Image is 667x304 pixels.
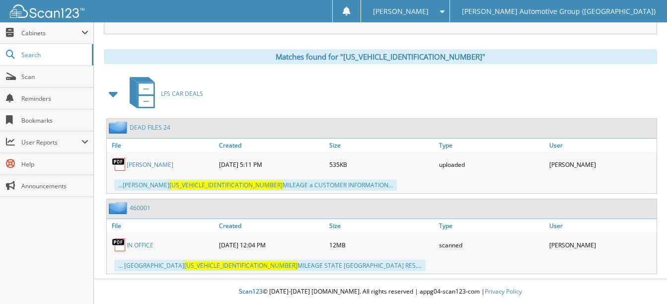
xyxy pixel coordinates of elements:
[239,287,263,296] span: Scan123
[124,74,203,113] a: LFS CAR DEALS
[21,73,88,81] span: Scan
[21,182,88,190] span: Announcements
[327,219,437,232] a: Size
[107,219,217,232] a: File
[109,202,130,214] img: folder2.png
[104,49,657,64] div: Matches found for "[US_VEHICLE_IDENTIFICATION_NUMBER]"
[462,8,656,14] span: [PERSON_NAME] Automotive Group ([GEOGRAPHIC_DATA])
[217,219,326,232] a: Created
[437,235,546,255] div: scanned
[161,89,203,98] span: LFS CAR DEALS
[547,219,657,232] a: User
[327,139,437,152] a: Size
[112,237,127,252] img: PDF.png
[21,94,88,103] span: Reminders
[547,139,657,152] a: User
[169,181,283,189] span: [US_VEHICLE_IDENTIFICATION_NUMBER]
[327,154,437,174] div: 535KB
[437,219,546,232] a: Type
[114,179,397,191] div: ...[PERSON_NAME] MILEAGE a CUSTOMER INFORMATION...
[217,139,326,152] a: Created
[114,260,426,271] div: ... [GEOGRAPHIC_DATA] MILEAGE STATE [GEOGRAPHIC_DATA] RES....
[127,241,153,249] a: IN OFFICE
[184,261,297,270] span: [US_VEHICLE_IDENTIFICATION_NUMBER]
[437,139,546,152] a: Type
[21,160,88,168] span: Help
[130,204,150,212] a: 460001
[94,280,667,304] div: © [DATE]-[DATE] [DOMAIN_NAME]. All rights reserved | appg04-scan123-com |
[21,51,87,59] span: Search
[21,116,88,125] span: Bookmarks
[130,123,170,132] a: DEAD FILES 24
[373,8,429,14] span: [PERSON_NAME]
[10,4,84,18] img: scan123-logo-white.svg
[21,138,81,147] span: User Reports
[547,154,657,174] div: [PERSON_NAME]
[107,139,217,152] a: File
[217,154,326,174] div: [DATE] 5:11 PM
[485,287,522,296] a: Privacy Policy
[327,235,437,255] div: 12MB
[217,235,326,255] div: [DATE] 12:04 PM
[109,121,130,134] img: folder2.png
[437,154,546,174] div: uploaded
[21,29,81,37] span: Cabinets
[112,157,127,172] img: PDF.png
[547,235,657,255] div: [PERSON_NAME]
[617,256,667,304] iframe: Chat Widget
[127,160,173,169] a: [PERSON_NAME]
